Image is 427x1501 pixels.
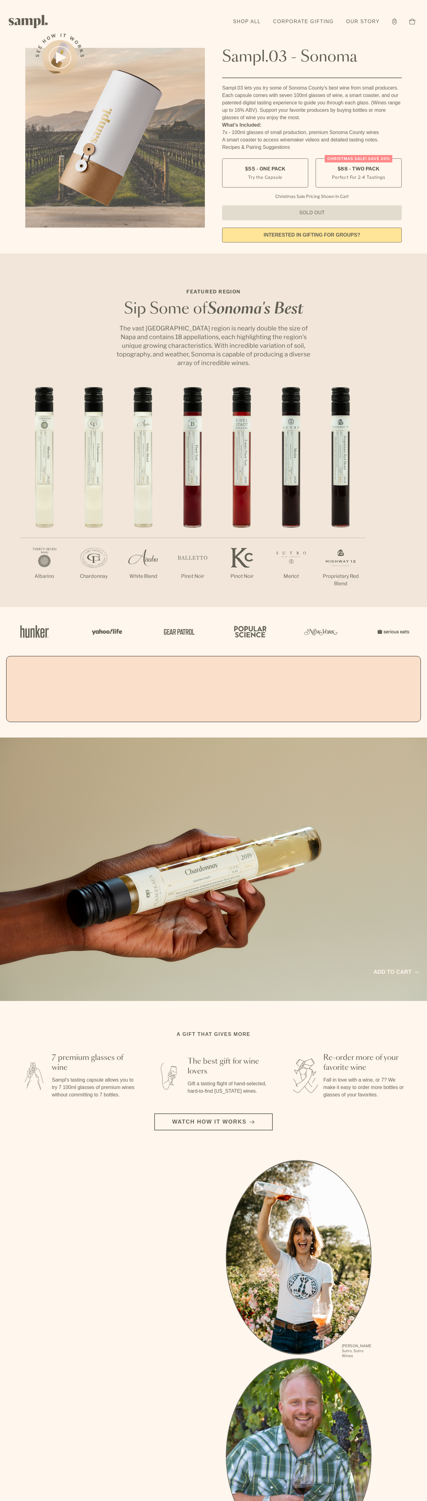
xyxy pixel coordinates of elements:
small: Perfect For 2-4 Tastings [332,174,385,180]
p: Proprietary Red Blend [316,573,365,587]
p: Pinot Noir [217,573,267,580]
p: Albarino [20,573,69,580]
div: Sampl.03 lets you try some of Sonoma County's best wine from small producers. Each capsule comes ... [222,84,402,121]
p: Merlot [267,573,316,580]
p: Pinot Noir [168,573,217,580]
li: Christmas Sale Pricing Shown In Cart [272,194,352,199]
span: $55 - One Pack [245,166,286,172]
a: interested in gifting for groups? [222,228,402,242]
p: The vast [GEOGRAPHIC_DATA] region is nearly double the size of Napa and contains 18 appellations,... [115,324,312,367]
button: Sold Out [222,205,402,220]
button: See how it works [43,40,77,75]
a: Shop All [230,15,264,28]
li: A smart coaster to access winemaker videos and detailed tasting notes. [222,136,402,144]
div: Christmas SALE! Save 20% [325,155,392,162]
h3: The best gift for wine lovers [188,1057,272,1076]
a: Our Story [343,15,383,28]
p: Chardonnay [69,573,118,580]
a: Corporate Gifting [270,15,337,28]
h1: Sampl.03 - Sonoma [222,48,402,66]
img: Artboard_5_7fdae55a-36fd-43f7-8bfd-f74a06a2878e_x450.png [159,618,196,645]
p: Sampl's tasting capsule allows you to try 7 100ml glasses of premium wines without committing to ... [52,1076,136,1099]
img: Artboard_4_28b4d326-c26e-48f9-9c80-911f17d6414e_x450.png [231,618,268,645]
img: Artboard_1_c8cd28af-0030-4af1-819c-248e302c7f06_x450.png [16,618,53,645]
em: Sonoma's Best [207,302,303,317]
p: Fall in love with a wine, or 7? We make it easy to order more bottles or glasses of your favorites. [323,1076,407,1099]
p: White Blend [118,573,168,580]
small: Try the Capsule [248,174,282,180]
strong: What’s Included: [222,122,261,128]
p: [PERSON_NAME] Sutro, Sutro Wines [342,1343,371,1358]
button: Watch how it works [154,1113,273,1130]
li: Recipes & Pairing Suggestions [222,144,402,151]
li: 7x - 100ml glasses of small production, premium Sonoma County wines [222,129,402,136]
h3: Re-order more of your favorite wine [323,1053,407,1073]
h2: Sip Some of [115,302,312,317]
img: Artboard_6_04f9a106-072f-468a-bdd7-f11783b05722_x450.png [88,618,125,645]
p: Gift a tasting flight of hand-selected, hard-to-find [US_STATE] wines. [188,1080,272,1095]
span: $88 - Two Pack [338,166,380,172]
img: Artboard_3_0b291449-6e8c-4d07-b2c2-3f3601a19cd1_x450.png [302,618,339,645]
a: Add to cart [373,968,418,976]
h2: A gift that gives more [177,1031,251,1038]
img: Sampl.03 - Sonoma [25,48,205,228]
img: Sampl logo [9,15,48,28]
h3: 7 premium glasses of wine [52,1053,136,1073]
p: Featured Region [115,288,312,296]
img: Artboard_7_5b34974b-f019-449e-91fb-745f8d0877ee_x450.png [374,618,411,645]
